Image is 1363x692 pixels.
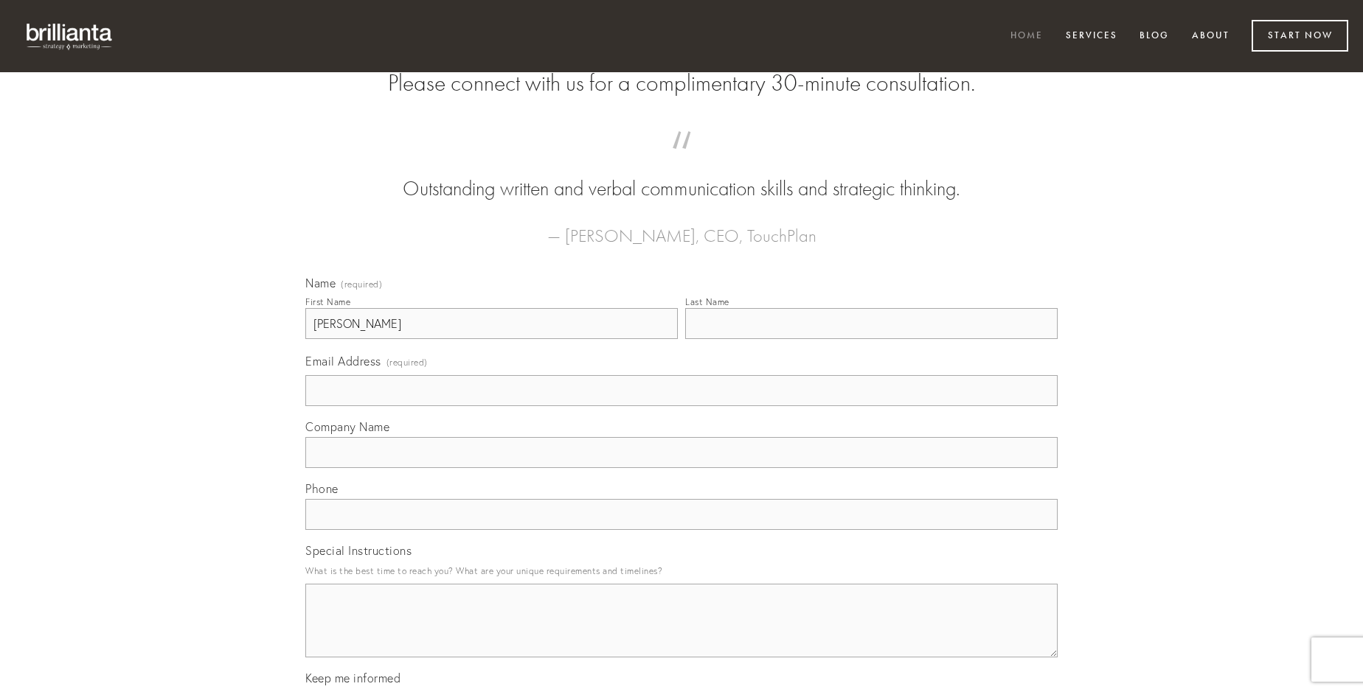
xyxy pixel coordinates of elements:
[341,280,382,289] span: (required)
[305,69,1058,97] h2: Please connect with us for a complimentary 30-minute consultation.
[15,15,125,57] img: brillianta - research, strategy, marketing
[1130,24,1179,49] a: Blog
[1252,20,1348,52] a: Start Now
[305,543,412,558] span: Special Instructions
[1182,24,1239,49] a: About
[305,354,381,368] span: Email Address
[329,146,1034,175] span: “
[1001,24,1052,49] a: Home
[305,296,350,307] div: First Name
[329,146,1034,203] blockquote: Outstanding written and verbal communication skills and strategic thinking.
[305,561,1058,581] p: What is the best time to reach you? What are your unique requirements and timelines?
[386,352,428,372] span: (required)
[305,276,336,290] span: Name
[329,203,1034,251] figcaption: — [PERSON_NAME], CEO, TouchPlan
[305,481,339,496] span: Phone
[305,671,400,685] span: Keep me informed
[685,296,729,307] div: Last Name
[1056,24,1127,49] a: Services
[305,419,389,434] span: Company Name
